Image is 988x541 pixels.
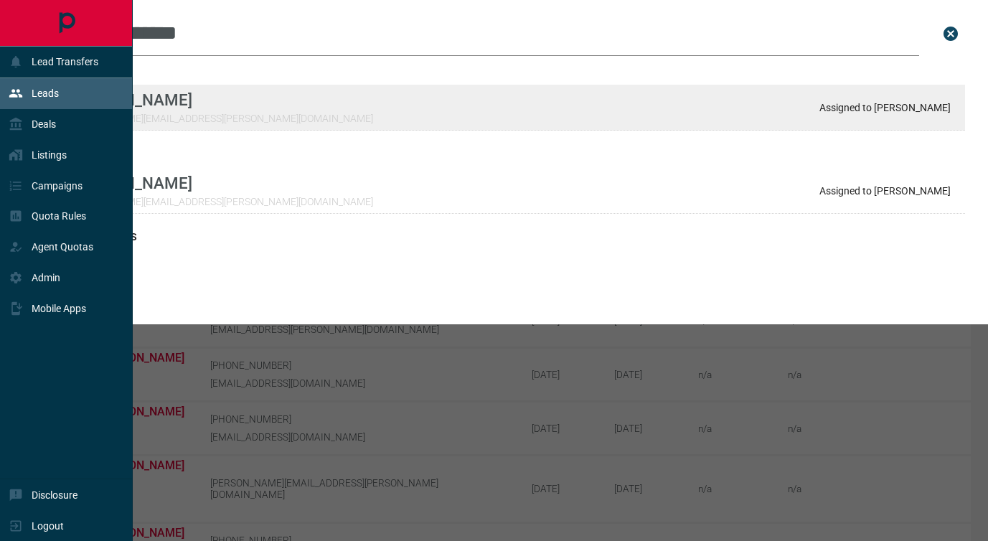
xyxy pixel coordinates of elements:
[55,65,965,76] h3: name matches
[55,231,965,243] h3: phone matches
[936,19,965,48] button: close search bar
[69,113,373,124] p: [PERSON_NAME][EMAIL_ADDRESS][PERSON_NAME][DOMAIN_NAME]
[819,185,951,197] p: Assigned to [PERSON_NAME]
[69,174,373,192] p: [PERSON_NAME]
[55,148,965,159] h3: email matches
[819,102,951,113] p: Assigned to [PERSON_NAME]
[55,292,965,304] h3: id matches
[69,196,373,207] p: [PERSON_NAME][EMAIL_ADDRESS][PERSON_NAME][DOMAIN_NAME]
[69,90,373,109] p: [PERSON_NAME]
